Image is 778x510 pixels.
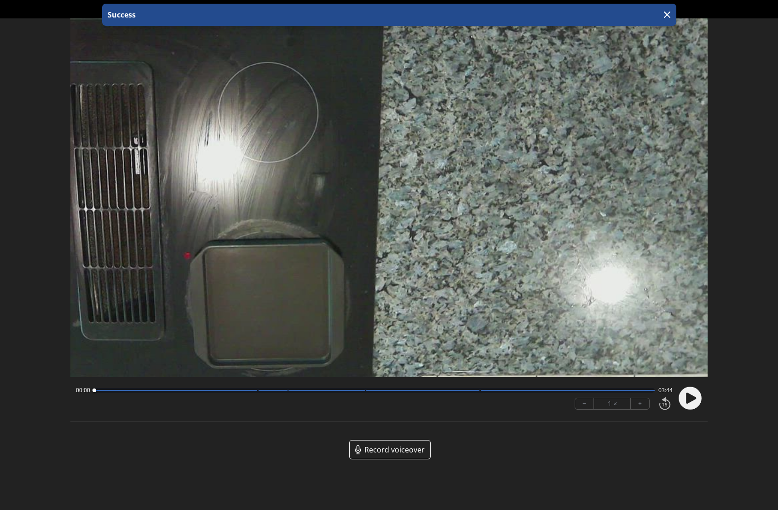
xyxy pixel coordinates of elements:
[575,398,594,409] button: −
[349,440,431,459] a: Record voiceover
[76,387,90,394] span: 00:00
[372,3,407,16] a: 00:00:00
[594,398,631,409] div: 1 ×
[106,9,136,20] p: Success
[658,387,673,394] span: 03:44
[631,398,649,409] button: +
[364,444,425,455] span: Record voiceover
